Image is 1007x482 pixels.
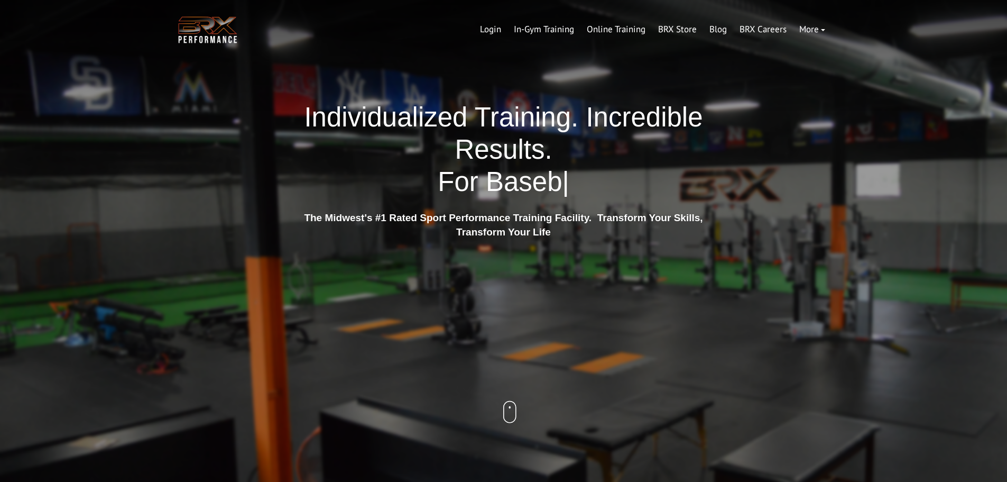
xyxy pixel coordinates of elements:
a: Online Training [580,17,652,42]
span: | [562,167,569,197]
a: BRX Careers [733,17,793,42]
div: Navigation Menu [474,17,832,42]
a: Blog [703,17,733,42]
span: For Baseb [438,167,562,197]
a: More [793,17,832,42]
a: In-Gym Training [507,17,580,42]
h1: Individualized Training. Incredible Results. [300,101,707,198]
a: Login [474,17,507,42]
img: BRX Transparent Logo-2 [176,14,239,46]
a: BRX Store [652,17,703,42]
strong: The Midwest's #1 Rated Sport Performance Training Facility. Transform Your Skills, Transform Your... [304,212,703,238]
